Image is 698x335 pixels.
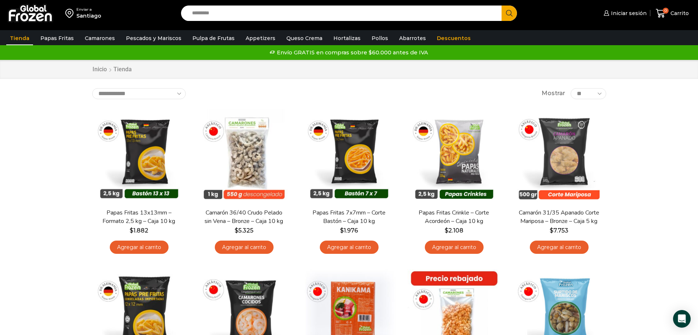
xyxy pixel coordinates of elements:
a: Papas Fritas [37,31,77,45]
bdi: 2.108 [445,227,463,234]
a: Hortalizas [330,31,364,45]
span: $ [235,227,238,234]
img: address-field-icon.svg [65,7,76,19]
a: Pescados y Mariscos [122,31,185,45]
span: $ [445,227,448,234]
bdi: 7.753 [550,227,568,234]
bdi: 5.325 [235,227,253,234]
span: Mostrar [542,89,565,98]
span: $ [550,227,553,234]
span: Carrito [669,10,689,17]
a: Pollos [368,31,392,45]
select: Pedido de la tienda [92,88,186,99]
a: Papas Fritas Crinkle – Corte Acordeón – Caja 10 kg [412,209,496,226]
nav: Breadcrumb [92,65,132,74]
a: 0 Carrito [654,5,691,22]
a: Camarones [81,31,119,45]
a: Abarrotes [395,31,430,45]
a: Inicio [92,65,107,74]
a: Agregar al carrito: “Camarón 31/35 Apanado Corte Mariposa - Bronze - Caja 5 kg” [530,241,589,254]
a: Agregar al carrito: “Papas Fritas 7x7mm - Corte Bastón - Caja 10 kg” [320,241,379,254]
div: Santiago [76,12,101,19]
h1: Tienda [113,66,132,73]
a: Papas Fritas 7x7mm – Corte Bastón – Caja 10 kg [307,209,391,226]
a: Camarón 36/40 Crudo Pelado sin Vena – Bronze – Caja 10 kg [202,209,286,226]
span: $ [340,227,344,234]
a: Camarón 31/35 Apanado Corte Mariposa – Bronze – Caja 5 kg [517,209,601,226]
a: Iniciar sesión [602,6,647,21]
button: Search button [502,6,517,21]
bdi: 1.976 [340,227,358,234]
bdi: 1.882 [130,227,148,234]
div: Open Intercom Messenger [673,310,691,328]
a: Pulpa de Frutas [189,31,238,45]
a: Agregar al carrito: “Camarón 36/40 Crudo Pelado sin Vena - Bronze - Caja 10 kg” [215,241,274,254]
div: Enviar a [76,7,101,12]
a: Tienda [6,31,33,45]
span: 0 [663,8,669,14]
a: Papas Fritas 13x13mm – Formato 2,5 kg – Caja 10 kg [97,209,181,226]
a: Agregar al carrito: “Papas Fritas Crinkle - Corte Acordeón - Caja 10 kg” [425,241,484,254]
a: Queso Crema [283,31,326,45]
a: Agregar al carrito: “Papas Fritas 13x13mm - Formato 2,5 kg - Caja 10 kg” [110,241,169,254]
a: Descuentos [433,31,474,45]
a: Appetizers [242,31,279,45]
span: $ [130,227,133,234]
span: Iniciar sesión [609,10,647,17]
